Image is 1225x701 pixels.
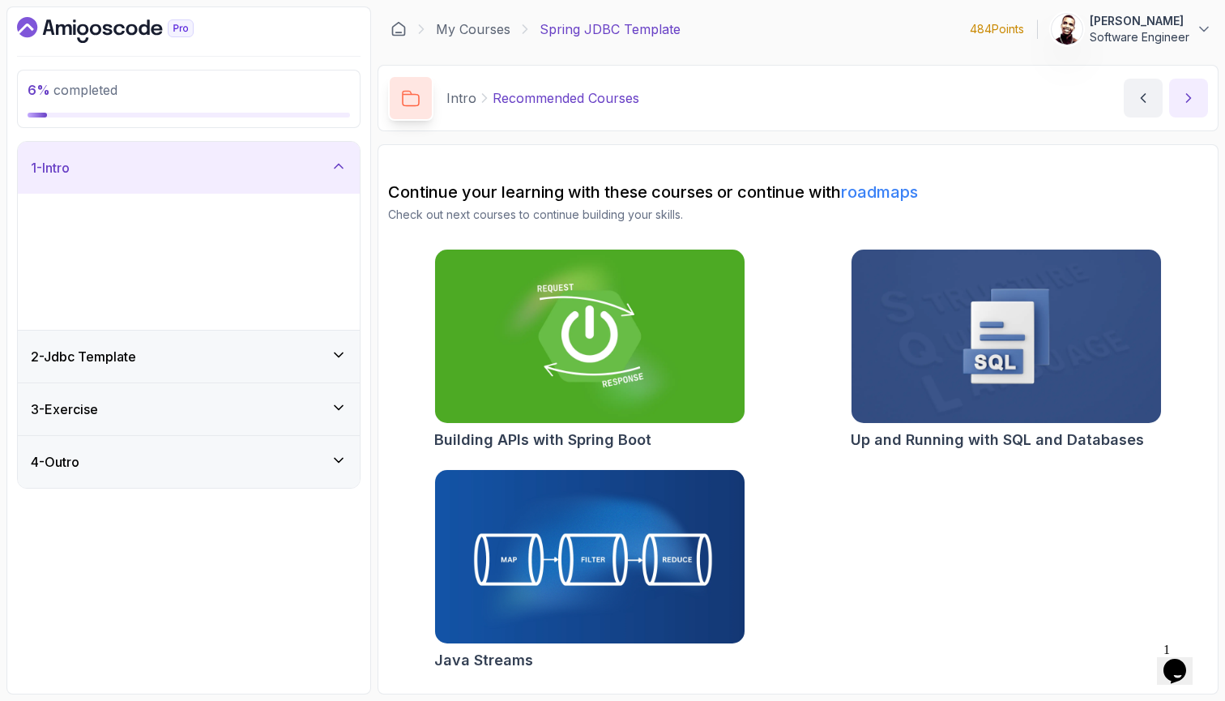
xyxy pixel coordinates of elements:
[434,469,745,672] a: Java Streams cardJava Streams
[31,452,79,472] h3: 4 - Outro
[1051,13,1212,45] button: user profile image[PERSON_NAME]Software Engineer
[31,158,70,177] h3: 1 - Intro
[446,88,476,108] p: Intro
[1124,79,1163,118] button: previous content
[851,429,1144,451] h2: Up and Running with SQL and Databases
[970,21,1024,37] p: 484 Points
[436,19,510,39] a: My Courses
[1052,14,1082,45] img: user profile image
[391,21,407,37] a: Dashboard
[31,347,136,366] h3: 2 - Jdbc Template
[1090,13,1189,29] p: [PERSON_NAME]
[435,470,745,643] img: Java Streams card
[28,82,50,98] span: 6 %
[17,17,231,43] a: Dashboard
[434,249,745,451] a: Building APIs with Spring Boot cardBuilding APIs with Spring Boot
[435,250,745,423] img: Building APIs with Spring Boot card
[493,88,639,108] p: Recommended Courses
[1169,79,1208,118] button: next content
[1157,636,1209,685] iframe: chat widget
[841,182,918,202] a: roadmaps
[18,436,360,488] button: 4-Outro
[434,429,651,451] h2: Building APIs with Spring Boot
[851,249,1162,451] a: Up and Running with SQL and Databases cardUp and Running with SQL and Databases
[18,142,360,194] button: 1-Intro
[434,649,533,672] h2: Java Streams
[852,250,1161,423] img: Up and Running with SQL and Databases card
[28,82,117,98] span: completed
[1090,29,1189,45] p: Software Engineer
[18,383,360,435] button: 3-Exercise
[540,19,681,39] p: Spring JDBC Template
[31,400,98,419] h3: 3 - Exercise
[18,331,360,383] button: 2-Jdbc Template
[388,207,1208,223] p: Check out next courses to continue building your skills.
[388,181,1208,203] h2: Continue your learning with these courses or continue with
